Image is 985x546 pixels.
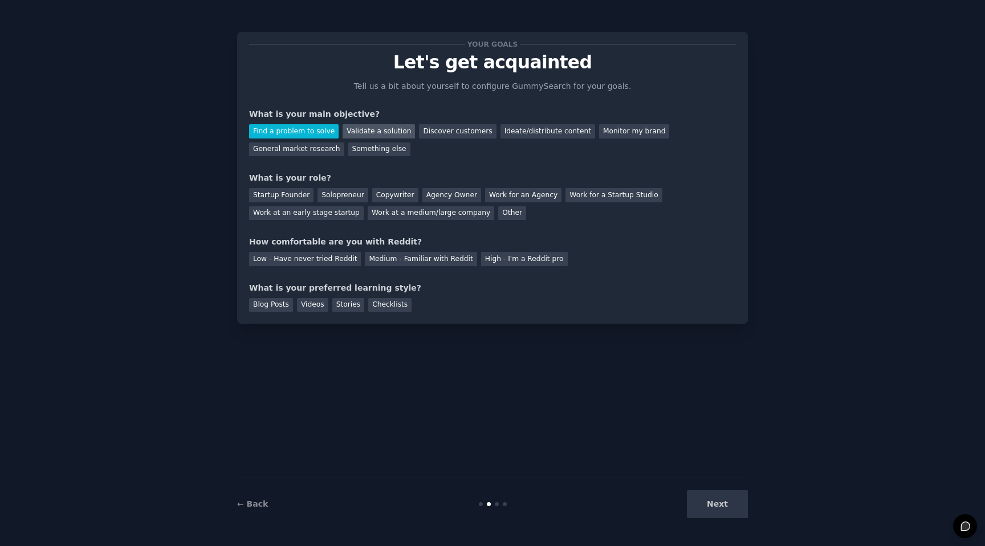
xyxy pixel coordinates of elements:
[249,282,736,294] div: What is your preferred learning style?
[249,142,344,157] div: General market research
[419,124,496,138] div: Discover customers
[318,188,368,202] div: Solopreneur
[332,298,364,312] div: Stories
[237,499,268,508] a: ← Back
[368,206,494,221] div: Work at a medium/large company
[465,38,520,50] span: Your goals
[349,80,636,92] p: Tell us a bit about yourself to configure GummySearch for your goals.
[249,252,361,266] div: Low - Have never tried Reddit
[485,188,561,202] div: Work for an Agency
[365,252,477,266] div: Medium - Familiar with Reddit
[249,206,364,221] div: Work at an early stage startup
[249,298,293,312] div: Blog Posts
[249,52,736,72] p: Let's get acquainted
[498,206,526,221] div: Other
[249,124,339,138] div: Find a problem to solve
[500,124,595,138] div: Ideate/distribute content
[481,252,568,266] div: High - I'm a Reddit pro
[249,236,736,248] div: How comfortable are you with Reddit?
[343,124,415,138] div: Validate a solution
[372,188,418,202] div: Copywriter
[297,298,328,312] div: Videos
[422,188,481,202] div: Agency Owner
[249,172,736,184] div: What is your role?
[249,108,736,120] div: What is your main objective?
[599,124,669,138] div: Monitor my brand
[348,142,410,157] div: Something else
[249,188,314,202] div: Startup Founder
[565,188,662,202] div: Work for a Startup Studio
[368,298,412,312] div: Checklists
